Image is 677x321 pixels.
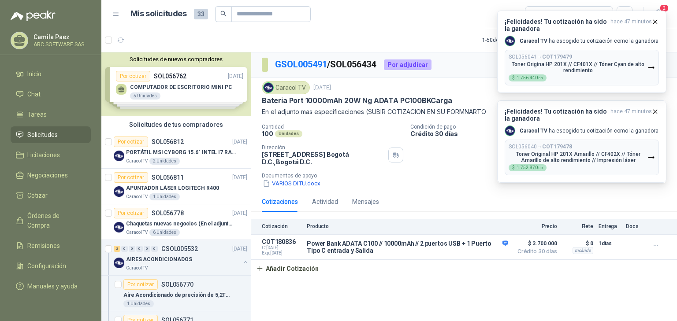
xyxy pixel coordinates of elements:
[33,34,89,40] p: Camila Paez
[410,124,673,130] p: Condición de pago
[482,33,536,47] div: 1 - 50 de 147
[11,66,91,82] a: Inicio
[312,197,338,207] div: Actividad
[101,116,251,133] div: Solicitudes de tus compradores
[123,279,158,290] div: Por cotizar
[513,249,557,254] span: Crédito 30 días
[505,18,607,32] h3: ¡Felicidades! Tu cotización ha sido la ganadora
[410,130,673,137] p: Crédito 30 días
[262,245,301,251] span: C: [DATE]
[27,110,47,119] span: Tareas
[352,197,379,207] div: Mensajes
[101,52,251,116] div: Solicitudes de nuevos compradoresPor cotizarSOL056762[DATE] COMPUTADOR DE ESCRITORIO MINI PC5 Uni...
[505,126,515,136] img: Company Logo
[126,158,148,165] p: Caracol TV
[562,223,593,229] p: Flete
[262,151,385,166] p: [STREET_ADDRESS] Bogotá D.C. , Bogotá D.C.
[509,61,647,74] p: Toner Origina HP 201X // CF401X // Tóner Cyan de alto rendimiento
[130,7,187,20] h1: Mis solicitudes
[505,36,515,46] img: Company Logo
[520,127,658,135] p: ha escogido tu cotización como la ganadora
[149,229,180,236] div: 6 Unidades
[220,11,227,17] span: search
[114,172,148,183] div: Por cotizar
[136,246,143,252] div: 0
[517,76,543,80] span: 1.756.440
[262,223,301,229] p: Cotización
[262,197,298,207] div: Cotizaciones
[114,244,249,272] a: 2 0 0 0 0 0 GSOL005532[DATE] Company LogoAIRES ACONDICIONADOSCaracol TV
[262,238,301,245] p: COT180836
[659,4,669,12] span: 2
[505,50,659,85] button: SOL056041→COT179479Toner Origina HP 201X // CF401X // Tóner Cyan de alto rendimiento$1.756.440,00
[11,106,91,123] a: Tareas
[126,229,148,236] p: Caracol TV
[262,130,273,137] p: 100
[262,124,403,130] p: Cantidad
[27,261,66,271] span: Configuración
[121,246,128,252] div: 0
[538,166,543,170] span: ,00
[384,59,431,70] div: Por adjudicar
[149,193,180,200] div: 1 Unidades
[11,207,91,234] a: Órdenes de Compra
[264,83,273,92] img: Company Logo
[509,164,547,171] div: $
[232,209,247,218] p: [DATE]
[275,59,327,70] a: GSOL005491
[11,187,91,204] a: Cotizar
[114,208,148,218] div: Por cotizar
[27,130,58,140] span: Solicitudes
[27,281,78,291] span: Manuales y ayuda
[262,173,673,179] p: Documentos de apoyo
[126,184,219,192] p: APUNTADOR LÁSER LOGITECH R400
[599,238,621,249] p: 1 días
[27,69,41,79] span: Inicio
[517,166,543,170] span: 1.752.870
[27,170,68,180] span: Negociaciones
[101,276,251,311] a: Por cotizarSOL056770Aire Acondicionado de precisión de 5,2TR (Mas informacion en el adjunto1 Unid...
[262,144,385,151] p: Dirección
[152,139,184,145] p: SOL056812
[126,220,236,228] p: Chaquetas nuevas negocios (En el adjunto mas informacion)
[542,144,572,150] b: COT179478
[610,18,652,32] span: hace 47 minutos
[513,223,557,229] p: Precio
[542,54,572,60] b: COT179479
[114,246,120,252] div: 2
[307,223,508,229] p: Producto
[520,38,547,44] b: Caracol TV
[151,246,158,252] div: 0
[126,255,192,264] p: AIRES ACONDICIONADOS
[126,148,236,157] p: PORTÁTIL MSI CYBORG 15.6" INTEL I7 RAM 32GB - 1 TB / Nvidia GeForce RTX 4050
[509,54,572,60] p: SOL056041 →
[11,11,56,21] img: Logo peakr
[27,150,60,160] span: Licitaciones
[11,258,91,274] a: Configuración
[509,151,647,163] p: Toner Original HP 201X Amarillo // CF402X // Tóner Amarillo de alto rendimiento // Impresión láser
[126,193,148,200] p: Caracol TV
[509,74,547,81] div: $
[262,96,452,105] p: Bateria Port 10000mAh 20W Ng ADATA PC100BKCarga
[114,258,124,268] img: Company Logo
[232,245,247,253] p: [DATE]
[651,6,666,22] button: 2
[513,238,557,249] span: $ 3.700.000
[11,147,91,163] a: Licitaciones
[152,174,184,181] p: SOL056811
[610,108,652,122] span: hace 47 minutos
[126,265,148,272] p: Caracol TV
[11,237,91,254] a: Remisiones
[497,11,666,93] button: ¡Felicidades! Tu cotización ha sido la ganadorahace 47 minutos Company LogoCaracol TV ha escogido...
[262,179,321,188] button: VARIOS DITU.docx
[114,151,124,161] img: Company Logo
[262,251,301,256] span: Exp: [DATE]
[497,100,666,183] button: ¡Felicidades! Tu cotización ha sido la ganadorahace 47 minutos Company LogoCaracol TV ha escogido...
[11,167,91,184] a: Negociaciones
[101,169,251,204] a: Por cotizarSOL056811[DATE] Company LogoAPUNTADOR LÁSER LOGITECH R400Caracol TV1 Unidades
[114,186,124,197] img: Company Logo
[562,238,593,249] p: $ 0
[520,128,547,134] b: Caracol TV
[262,81,310,94] div: Caracol TV
[101,204,251,240] a: Por cotizarSOL056778[DATE] Company LogoChaquetas nuevas negocios (En el adjunto mas informacion)C...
